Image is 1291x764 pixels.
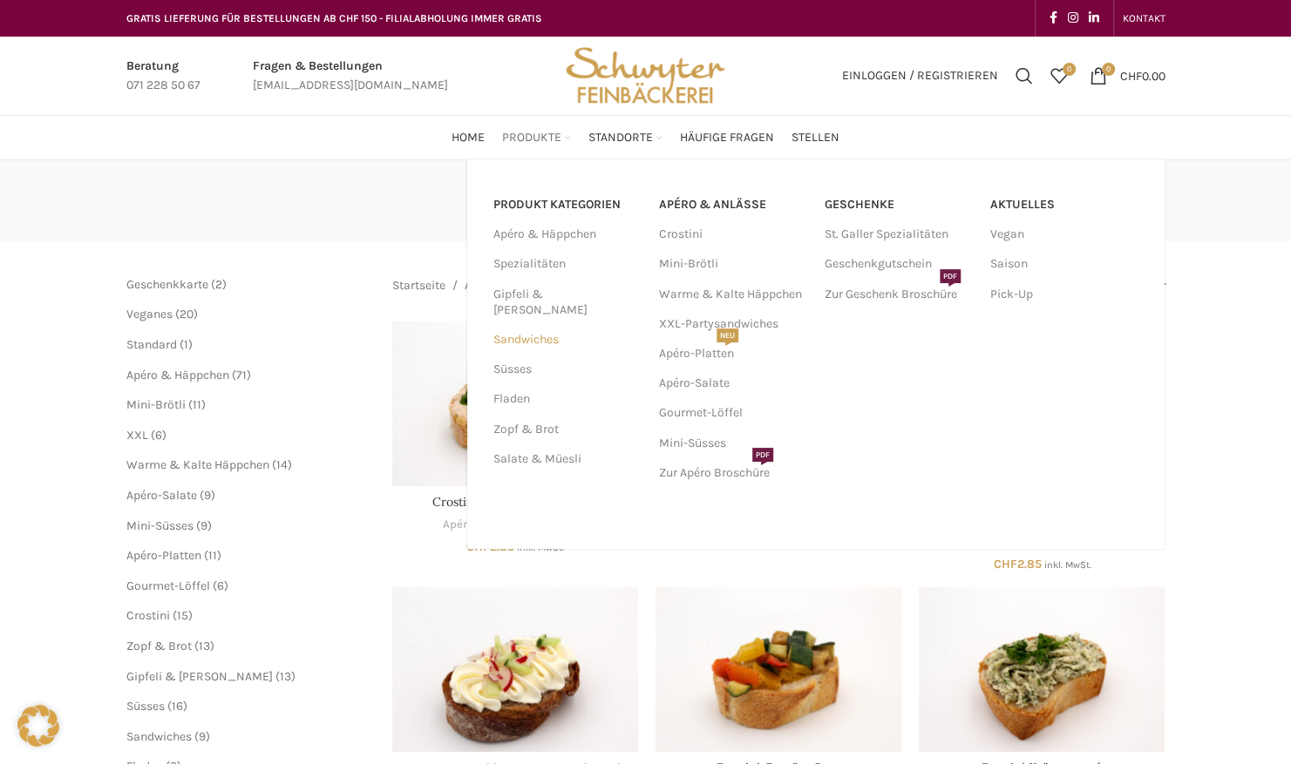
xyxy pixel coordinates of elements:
[1007,58,1042,93] a: Suchen
[493,444,638,474] a: Salate & Müesli
[1123,1,1165,36] a: KONTAKT
[126,578,210,593] a: Gourmet-Löffel
[172,699,183,713] span: 16
[126,639,192,653] a: Zopf & Brot
[199,639,210,653] span: 13
[1120,68,1165,83] bdi: 0.00
[1084,6,1104,30] a: Linkedin social link
[126,608,170,623] a: Crostini
[392,276,445,295] a: Startseite
[1043,559,1091,571] small: inkl. MwSt.
[126,428,148,443] a: XXL
[990,220,1138,249] a: Vegan
[126,548,201,563] span: Apéro-Platten
[126,729,192,744] span: Sandwiches
[126,397,186,412] a: Mini-Brötli
[465,276,567,295] a: Apéro & Häppchen
[825,280,973,309] a: Zur Geschenk BroschürePDF
[493,249,638,279] a: Spezialitäten
[253,57,448,96] a: Infobox link
[126,337,177,352] a: Standard
[126,307,173,321] a: Veganes
[208,548,217,563] span: 11
[493,280,638,325] a: Gipfeli & [PERSON_NAME]
[199,729,206,744] span: 9
[493,355,638,384] a: Süsses
[1042,58,1077,93] a: 0
[493,220,638,249] a: Apéro & Häppchen
[659,249,807,279] a: Mini-Brötli
[919,587,1165,751] a: Crostini Kräuterquark
[200,518,207,533] span: 9
[1044,6,1063,30] a: Facebook social link
[126,368,229,382] a: Apéro & Häppchen
[126,669,273,684] span: Gipfeli & [PERSON_NAME]
[236,368,247,382] span: 71
[990,280,1138,309] a: Pick-Up
[1081,58,1174,93] a: 0 CHF0.00
[659,280,807,309] a: Warme & Kalte Häppchen
[126,457,269,472] a: Warme & Kalte Häppchen
[588,120,662,155] a: Standorte
[126,699,165,713] a: Süsses
[659,309,807,339] a: XXL-Partysandwiches
[392,276,631,295] nav: Breadcrumb
[184,337,188,352] span: 1
[842,70,998,82] span: Einloggen / Registrieren
[502,120,571,155] a: Produkte
[659,398,807,428] a: Gourmet-Löffel
[659,220,807,249] a: Crostini
[493,190,638,220] a: PRODUKT KATEGORIEN
[993,557,1041,571] bdi: 2.85
[990,190,1138,220] a: Aktuelles
[443,517,543,533] a: Apéro & Häppchen
[560,37,730,115] img: Bäckerei Schwyter
[659,339,807,368] a: Apéro-PlattenNEU
[717,328,738,342] span: NEU
[215,277,222,292] span: 2
[392,321,638,485] a: Crostini Dörrtomatenmousse
[118,120,1174,155] div: Main navigation
[659,368,807,398] a: Apéro-Salate
[1123,12,1165,24] span: KONTAKT
[1042,58,1077,93] div: Meine Wunschliste
[659,190,807,220] a: APÉRO & ANLÄSSE
[659,429,807,458] a: Mini-Süsses
[588,130,653,146] span: Standorte
[825,220,973,249] a: St. Galler Spezialitäten
[392,587,638,752] a: Crostini Frischkäse mit Spargeln und Erdbeeren (April-Juni)
[560,67,730,82] a: Site logo
[680,130,774,146] span: Häufige Fragen
[1114,1,1174,36] div: Secondary navigation
[126,277,208,292] a: Geschenkkarte
[493,384,638,414] a: Fladen
[656,587,901,751] a: Crostini Gemüse Sugo
[940,269,961,283] span: PDF
[752,448,773,462] span: PDF
[280,669,291,684] span: 13
[432,494,598,510] a: Crostini Dörrtomatenmousse
[126,488,197,503] a: Apéro-Salate
[1102,63,1115,76] span: 0
[452,120,485,155] a: Home
[1120,68,1142,83] span: CHF
[276,457,288,472] span: 14
[825,190,973,220] a: Geschenke
[680,120,774,155] a: Häufige Fragen
[177,608,188,623] span: 15
[825,249,973,279] a: Geschenkgutschein
[204,488,211,503] span: 9
[659,458,807,488] a: Zur Apéro BroschürePDF
[1063,6,1084,30] a: Instagram social link
[126,518,194,533] a: Mini-Süsses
